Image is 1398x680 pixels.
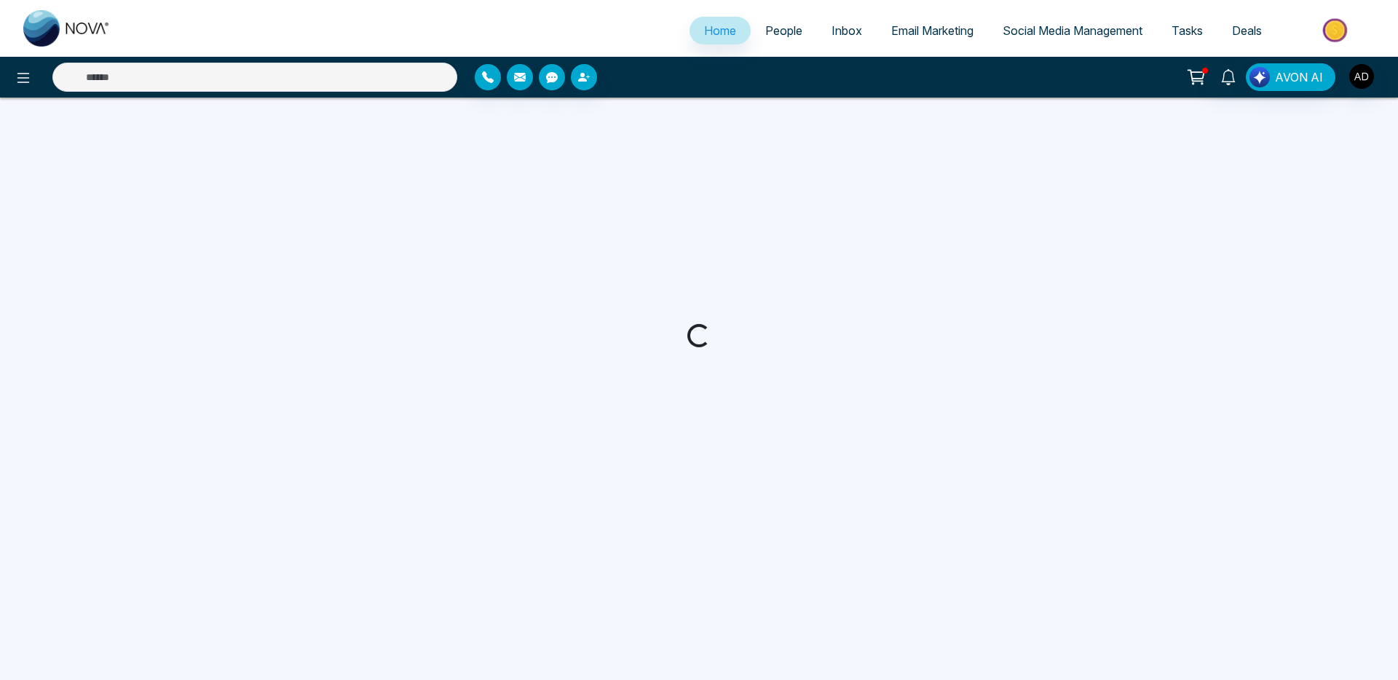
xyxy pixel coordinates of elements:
a: Deals [1217,17,1276,44]
span: Home [704,23,736,38]
span: Deals [1232,23,1262,38]
span: Email Marketing [891,23,974,38]
img: User Avatar [1349,64,1374,89]
a: Tasks [1157,17,1217,44]
a: People [751,17,817,44]
a: Home [690,17,751,44]
span: AVON AI [1275,68,1323,86]
button: AVON AI [1246,63,1335,91]
span: Tasks [1172,23,1203,38]
span: People [765,23,802,38]
img: Market-place.gif [1284,14,1389,47]
a: Inbox [817,17,877,44]
span: Inbox [832,23,862,38]
img: Nova CRM Logo [23,10,111,47]
a: Email Marketing [877,17,988,44]
span: Social Media Management [1003,23,1142,38]
a: Social Media Management [988,17,1157,44]
img: Lead Flow [1249,67,1270,87]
